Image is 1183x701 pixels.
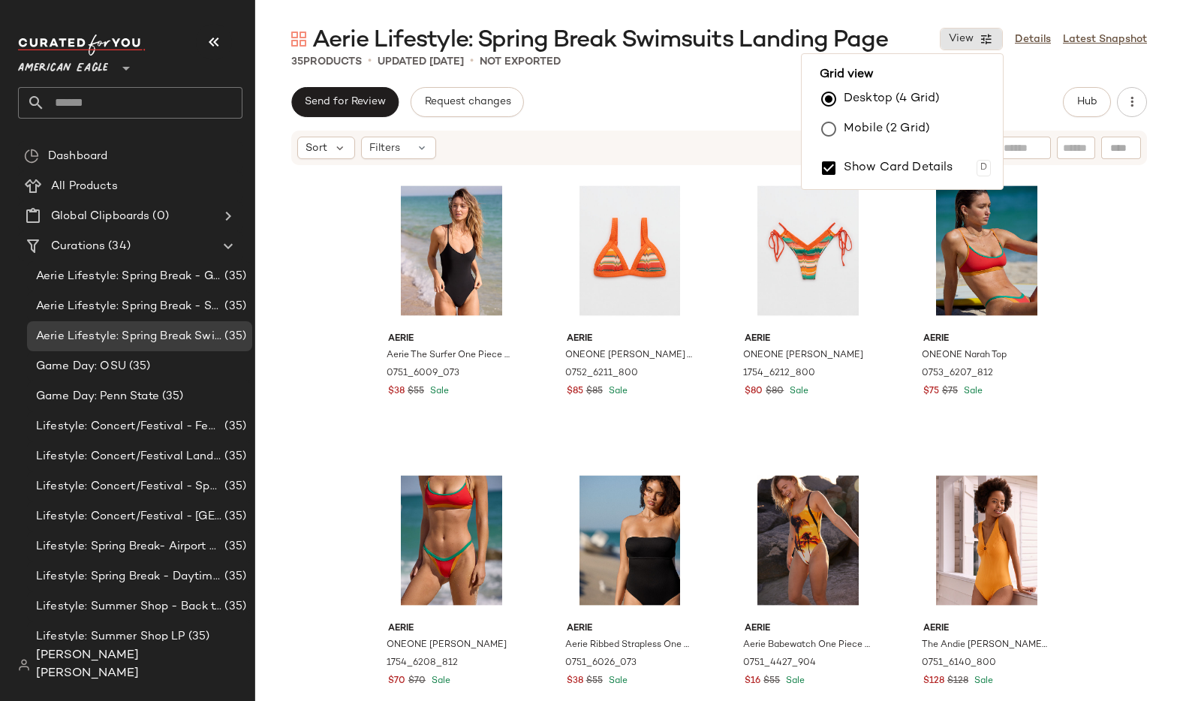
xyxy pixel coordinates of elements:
[745,675,760,688] span: $16
[961,387,983,396] span: Sale
[844,147,953,189] label: Show Card Details
[565,657,637,670] span: 0751_6026_073
[36,508,221,525] span: Lifestyle: Concert/Festival - [GEOGRAPHIC_DATA]
[733,465,883,616] img: 0751_4427_904_of
[922,349,1007,363] span: ONEONE Narah Top
[1015,32,1051,47] a: Details
[763,675,780,688] span: $55
[376,175,527,326] img: 0751_6009_073_of
[36,538,221,555] span: Lifestyle: Spring Break- Airport Style
[105,238,131,255] span: (34)
[369,140,400,156] span: Filters
[844,84,940,114] label: Desktop (4 Grid)
[1076,96,1097,108] span: Hub
[387,349,513,363] span: Aerie The Surfer One Piece Swimsuit
[36,418,221,435] span: Lifestyle: Concert/Festival - Femme
[480,54,561,70] p: Not Exported
[221,298,246,315] span: (35)
[387,639,507,652] span: ONEONE [PERSON_NAME]
[36,448,221,465] span: Lifestyle: Concert/Festival Landing Page
[787,387,808,396] span: Sale
[306,140,327,156] span: Sort
[923,675,944,688] span: $128
[36,478,221,495] span: Lifestyle: Concert/Festival - Sporty
[36,328,221,345] span: Aerie Lifestyle: Spring Break Swimsuits Landing Page
[36,628,185,645] span: Lifestyle: Summer Shop LP
[36,568,221,585] span: Lifestyle: Spring Break - Daytime Casual
[1063,32,1147,47] a: Latest Snapshot
[977,160,991,176] div: D
[555,175,706,326] img: 0752_6211_800_f
[18,659,30,671] img: svg%3e
[567,675,583,688] span: $38
[923,622,1050,636] span: Aerie
[185,628,210,645] span: (35)
[221,328,246,345] span: (35)
[388,622,515,636] span: Aerie
[312,26,888,56] span: Aerie Lifestyle: Spring Break Swimsuits Landing Page
[940,28,1003,50] button: View
[922,367,993,381] span: 0753_6207_812
[783,676,805,686] span: Sale
[470,53,474,71] span: •
[911,465,1062,616] img: 0751_6140_800_of
[221,448,246,465] span: (35)
[766,385,784,399] span: $80
[387,367,459,381] span: 0751_6009_073
[586,385,603,399] span: $85
[1063,87,1111,117] button: Hub
[555,465,706,616] img: 0751_6026_073_of
[387,657,458,670] span: 1754_6208_812
[51,238,105,255] span: Curations
[743,639,870,652] span: Aerie Babewatch One Piece Swimsuit
[743,657,816,670] span: 0751_4427_904
[51,178,118,195] span: All Products
[51,208,149,225] span: Global Clipboards
[36,268,221,285] span: Aerie Lifestyle: Spring Break - Girly/Femme
[743,349,863,363] span: ONEONE [PERSON_NAME]
[427,387,449,396] span: Sale
[388,675,405,688] span: $70
[942,385,958,399] span: $75
[948,33,974,45] span: View
[814,66,991,84] span: Grid view
[565,349,692,363] span: ONEONE [PERSON_NAME] Top
[18,51,108,78] span: American Eagle
[743,367,815,381] span: 1754_6212_800
[388,385,405,399] span: $38
[221,568,246,585] span: (35)
[378,54,464,70] p: updated [DATE]
[149,208,168,225] span: (0)
[745,332,871,346] span: Aerie
[567,622,694,636] span: Aerie
[159,388,184,405] span: (35)
[126,358,151,375] span: (35)
[376,465,527,616] img: 1754_6208_812_of
[411,87,523,117] button: Request changes
[423,96,510,108] span: Request changes
[36,388,159,405] span: Game Day: Penn State
[388,332,515,346] span: Aerie
[291,56,303,68] span: 35
[36,598,221,615] span: Lifestyle: Summer Shop - Back to School Essentials
[36,358,126,375] span: Game Day: OSU
[586,675,603,688] span: $55
[922,657,996,670] span: 0751_6140_800
[567,385,583,399] span: $85
[291,32,306,47] img: svg%3e
[368,53,372,71] span: •
[971,676,993,686] span: Sale
[923,332,1050,346] span: Aerie
[567,332,694,346] span: Aerie
[304,96,386,108] span: Send for Review
[947,675,968,688] span: $128
[221,418,246,435] span: (35)
[36,298,221,315] span: Aerie Lifestyle: Spring Break - Sporty
[606,676,628,686] span: Sale
[36,647,242,683] span: [PERSON_NAME] [PERSON_NAME]
[221,598,246,615] span: (35)
[565,367,638,381] span: 0752_6211_800
[221,478,246,495] span: (35)
[291,54,362,70] div: Products
[606,387,628,396] span: Sale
